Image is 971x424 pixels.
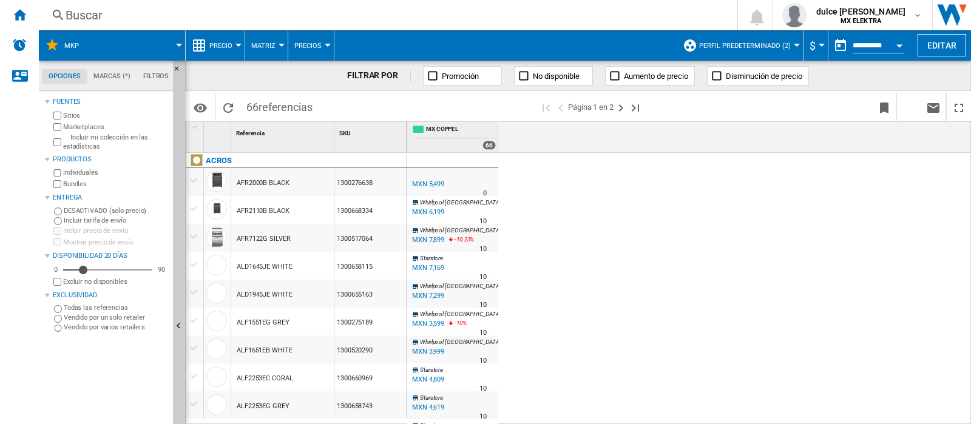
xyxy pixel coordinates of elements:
img: mysite-not-bg-18x18.png [63,133,70,140]
button: MKP [64,30,91,61]
div: Productos [53,155,168,164]
div: 1300517064 [334,224,407,252]
button: $ [810,30,822,61]
input: Vendido por un solo retailer [54,315,62,323]
label: Mostrar precio de envío [63,238,168,247]
div: 1300658743 [334,391,407,419]
span: Whirlpool [GEOGRAPHIC_DATA] [420,283,501,289]
div: Sort None [337,122,407,141]
div: ALF2253EG GREY [237,392,289,420]
button: Recargar [216,93,240,121]
div: ALF1651EB WHITE [237,337,293,365]
button: >Página anterior [553,93,568,121]
div: Tiempo de entrega : 10 días [479,383,487,395]
button: Descargar en Excel [897,93,921,121]
div: MXN 3,599 [412,320,444,328]
div: MX COPPEL 66 offers sold by MX COPPEL [410,122,498,152]
label: Vendido por un solo retailer [64,313,168,322]
label: Incluir precio de envío [63,226,168,235]
button: Matriz [251,30,282,61]
span: Matriz [251,42,276,50]
md-menu: Currency [804,30,828,61]
span: MKP [64,42,79,50]
div: Disponibilidad 20 Días [53,251,168,261]
div: Tiempo de entrega : 10 días [479,411,487,423]
md-tab-item: Filtros [137,69,175,84]
input: Mostrar precio de envío [53,238,61,246]
label: Incluir tarifa de envío [64,216,168,225]
md-tab-item: Marcas (*) [87,69,137,84]
div: MKP [45,30,179,61]
button: Precios [294,30,328,61]
div: Tiempo de entrega : 10 días [479,215,487,227]
span: $ [810,39,816,52]
div: MXN 4,809 [412,375,444,383]
input: DESACTIVADO (solo precio) [54,207,62,215]
label: Marketplaces [63,123,168,132]
div: MXN 3,599 [410,318,446,330]
span: Starstore [420,366,443,373]
label: Sitios [63,111,168,120]
span: -10.23 [455,236,470,243]
div: MXN 7,299 [410,290,446,302]
div: FILTRAR POR [347,70,411,82]
button: Marcar este reporte [872,93,896,121]
div: 1300660969 [334,363,407,391]
div: 1300520290 [334,335,407,363]
div: Precio [192,30,239,61]
input: Bundles [53,180,61,188]
div: MXN 4,809 [410,374,446,386]
input: Incluir tarifa de envío [54,217,62,225]
div: Tiempo de entrega : 10 días [479,271,487,283]
span: referencias [259,101,313,113]
div: SKU Sort None [337,122,407,141]
span: Promoción [442,72,479,81]
button: Disminución de precio [707,66,809,86]
div: 1300658115 [334,252,407,280]
span: 66 [240,93,319,118]
button: No disponible [514,66,593,86]
button: Open calendar [888,33,910,55]
div: 1300275189 [334,308,407,335]
span: SKU [339,130,351,136]
div: MXN 3,999 [410,346,446,358]
button: Editar [918,34,966,56]
span: MX COPPEL [426,125,496,135]
div: Sort None [206,122,231,141]
button: Ocultar [173,61,188,82]
span: Starstore [420,255,443,261]
div: AFR7122G SILVER [237,225,291,253]
div: MXN 7,899 [410,234,446,246]
div: ALD1945JE WHITE [237,281,293,309]
label: Individuales [63,168,168,177]
input: Individuales [53,169,61,177]
div: 90 [155,265,168,274]
label: Bundles [63,180,168,189]
span: Disminución de precio [726,72,802,81]
md-slider: Disponibilidad [63,264,152,276]
input: Incluir mi colección en las estadísticas [53,135,61,150]
span: Starstore [420,394,443,401]
div: Tiempo de entrega : 10 días [479,299,487,311]
div: MXN 7,299 [412,292,444,300]
div: MXN 6,199 [410,206,446,218]
div: MXN 6,199 [412,208,444,216]
div: AFR2110B BLACK [237,197,289,225]
button: Maximizar [947,93,971,121]
button: Perfil predeterminado (2) [699,30,797,61]
span: Whirlpool [GEOGRAPHIC_DATA] [420,199,501,206]
div: 0 [51,265,61,274]
span: Precio [209,42,232,50]
span: Precios [294,42,322,50]
span: Referencia [236,130,265,136]
button: md-calendar [828,33,853,58]
button: Opciones [188,96,212,118]
label: Vendido por varios retailers [64,323,168,332]
input: Incluir precio de envío [53,227,61,235]
div: 1300655163 [334,280,407,308]
div: Haga clic para filtrar por esa marca [206,153,232,168]
div: Buscar [66,7,705,24]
